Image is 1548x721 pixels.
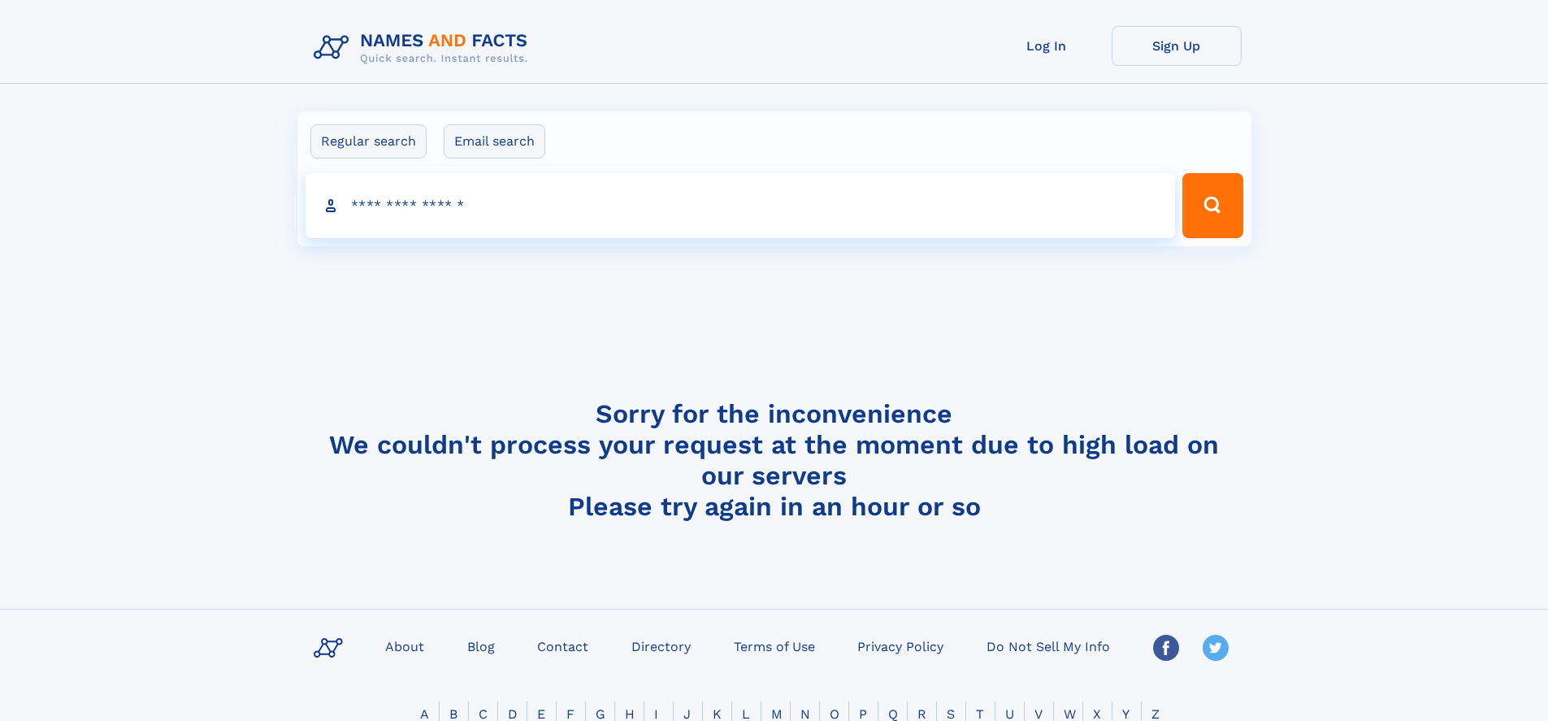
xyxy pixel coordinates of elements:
img: Logo Names and Facts [307,26,541,70]
img: Facebook [1153,635,1179,661]
button: Search Button [1182,173,1242,238]
label: Email search [444,124,545,159]
a: Terms of Use [727,634,822,658]
input: search input [306,173,1176,238]
label: Regular search [310,124,427,159]
a: Blog [461,634,501,658]
a: Log In [982,26,1112,66]
a: Directory [625,634,697,658]
a: About [379,634,431,658]
a: Contact [531,634,595,658]
a: Privacy Policy [851,634,950,658]
a: Do Not Sell My Info [980,634,1117,658]
h4: Sorry for the inconvenience We couldn't process your request at the moment due to high load on ou... [307,398,1242,522]
a: Sign Up [1112,26,1242,66]
img: Twitter [1203,635,1229,661]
